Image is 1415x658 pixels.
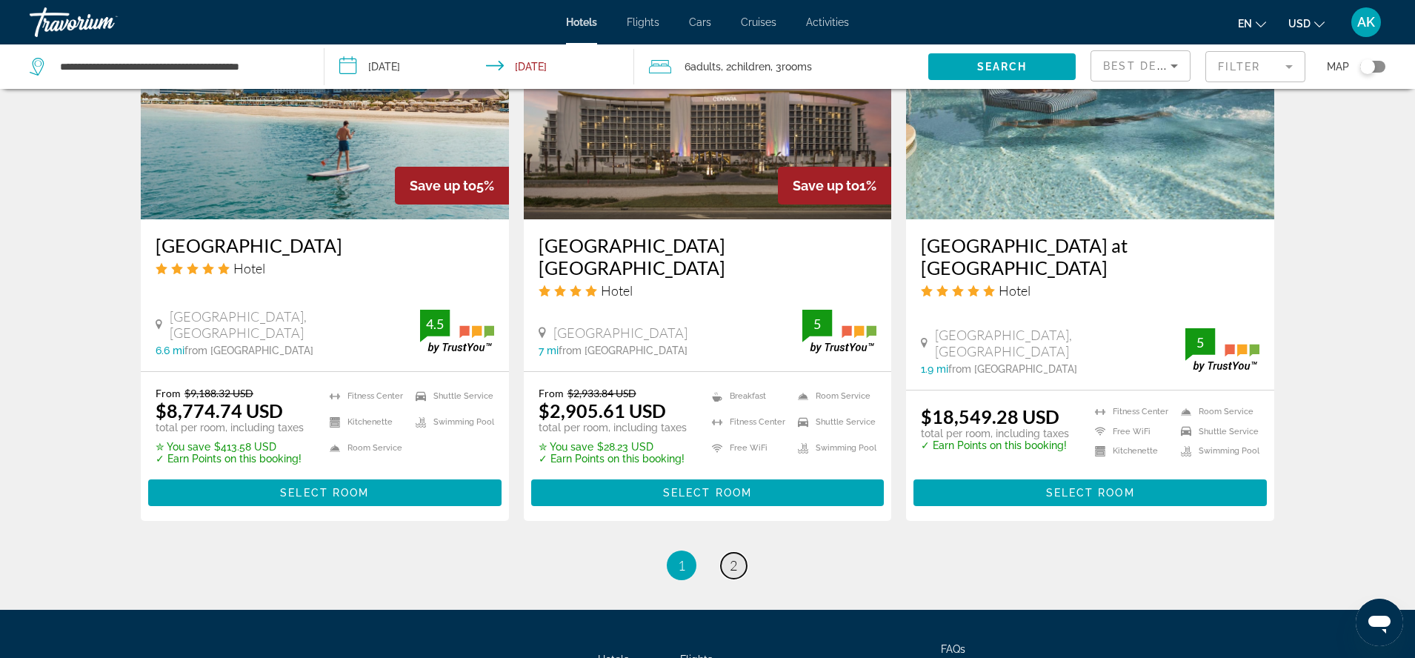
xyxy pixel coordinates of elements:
a: [GEOGRAPHIC_DATA] [GEOGRAPHIC_DATA] [539,234,877,279]
span: from [GEOGRAPHIC_DATA] [184,345,313,356]
a: Cars [689,16,711,28]
div: 5 star Hotel [156,260,494,276]
li: Fitness Center [1088,405,1173,418]
a: FAQs [941,643,965,655]
li: Free WiFi [1088,425,1173,438]
span: , 3 [770,56,812,77]
span: ✮ You save [539,441,593,453]
ins: $8,774.74 USD [156,399,283,422]
p: total per room, including taxes [156,422,304,433]
nav: Pagination [141,551,1274,580]
span: Save up to [410,178,476,193]
img: trustyou-badge.svg [802,310,876,353]
li: Shuttle Service [790,413,876,431]
span: 6 [685,56,721,77]
button: Travelers: 6 adults, 2 children [634,44,929,89]
span: en [1238,18,1252,30]
p: ✓ Earn Points on this booking! [921,439,1069,451]
a: Cruises [741,16,776,28]
a: Activities [806,16,849,28]
button: Search [928,53,1076,80]
span: Hotel [601,282,633,299]
span: from [GEOGRAPHIC_DATA] [948,363,1077,375]
span: Hotel [999,282,1031,299]
button: Select Room [148,479,502,506]
button: Toggle map [1349,60,1385,73]
li: Swimming Pool [790,439,876,457]
a: Select Room [148,483,502,499]
mat-select: Sort by [1103,57,1178,75]
span: [GEOGRAPHIC_DATA], [GEOGRAPHIC_DATA] [935,327,1185,359]
a: Flights [627,16,659,28]
img: trustyou-badge.svg [420,310,494,353]
button: Filter [1205,50,1305,83]
button: Select Room [531,479,885,506]
span: Map [1327,56,1349,77]
del: $2,933.84 USD [567,387,636,399]
li: Room Service [790,387,876,405]
span: Hotel [233,260,265,276]
p: total per room, including taxes [921,428,1069,439]
img: trustyou-badge.svg [1185,328,1259,372]
span: 1.9 mi [921,363,948,375]
span: Children [731,61,770,73]
span: Select Room [1046,487,1135,499]
li: Room Service [322,439,408,457]
a: Select Room [531,483,885,499]
iframe: Button to launch messaging window [1356,599,1403,646]
span: AK [1357,15,1375,30]
div: 4 star Hotel [539,282,877,299]
a: [GEOGRAPHIC_DATA] at [GEOGRAPHIC_DATA] [921,234,1259,279]
ins: $18,549.28 USD [921,405,1059,428]
span: [GEOGRAPHIC_DATA], [GEOGRAPHIC_DATA] [170,308,420,341]
del: $9,188.32 USD [184,387,253,399]
li: Swimming Pool [1173,445,1259,458]
span: USD [1288,18,1311,30]
p: total per room, including taxes [539,422,687,433]
li: Fitness Center [322,387,408,405]
span: rooms [782,61,812,73]
span: , 2 [721,56,770,77]
li: Free WiFi [705,439,790,457]
div: 5 [802,315,832,333]
p: $413.58 USD [156,441,304,453]
div: 4.5 [420,315,450,333]
span: ✮ You save [156,441,210,453]
button: Check-in date: Oct 19, 2025 Check-out date: Oct 26, 2025 [324,44,634,89]
div: 1% [778,167,891,205]
a: [GEOGRAPHIC_DATA] [156,234,494,256]
span: [GEOGRAPHIC_DATA] [553,325,687,341]
div: 5 star Hotel [921,282,1259,299]
button: User Menu [1347,7,1385,38]
span: 2 [730,557,737,574]
div: 5% [395,167,509,205]
a: Hotels [566,16,597,28]
button: Change currency [1288,13,1325,34]
span: Select Room [663,487,752,499]
button: Select Room [913,479,1267,506]
a: Travorium [30,3,178,41]
p: ✓ Earn Points on this booking! [539,453,687,465]
span: 7 mi [539,345,559,356]
li: Kitchenette [1088,445,1173,458]
li: Fitness Center [705,413,790,431]
a: Select Room [913,483,1267,499]
li: Shuttle Service [1173,425,1259,438]
span: Best Deals [1103,60,1180,72]
li: Swimming Pool [408,413,494,431]
p: ✓ Earn Points on this booking! [156,453,304,465]
span: Search [977,61,1028,73]
span: Save up to [793,178,859,193]
span: 6.6 mi [156,345,184,356]
span: from [GEOGRAPHIC_DATA] [559,345,687,356]
li: Breakfast [705,387,790,405]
